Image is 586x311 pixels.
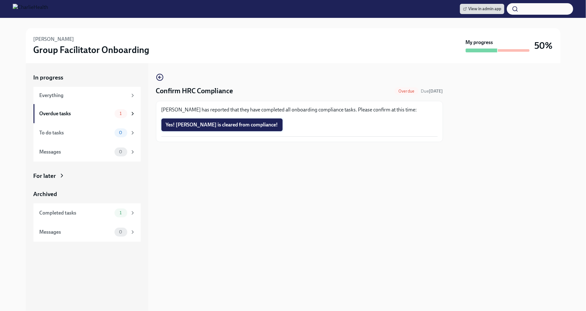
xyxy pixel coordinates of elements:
span: View in admin app [463,6,501,12]
a: To do tasks0 [33,123,141,142]
p: [PERSON_NAME] has reported that they have completed all onboarding compliance tasks. Please confi... [161,106,438,113]
a: Overdue tasks1 [33,104,141,123]
div: For later [33,172,56,180]
a: Archived [33,190,141,198]
span: 0 [115,230,126,234]
h6: [PERSON_NAME] [33,36,74,43]
h3: Group Facilitator Onboarding [33,44,150,56]
a: Everything [33,87,141,104]
h3: 50% [535,40,553,51]
a: Messages0 [33,142,141,162]
strong: My progress [466,39,493,46]
span: 1 [116,210,125,215]
span: July 7th, 2025 09:00 [421,88,443,94]
div: Everything [40,92,127,99]
span: Yes! [PERSON_NAME] is cleared from compliance! [166,122,278,128]
a: View in admin app [460,4,504,14]
h4: Confirm HRC Compliance [156,86,233,96]
div: Overdue tasks [40,110,112,117]
div: Messages [40,229,112,236]
a: Messages0 [33,223,141,242]
div: To do tasks [40,129,112,136]
a: In progress [33,73,141,82]
a: Completed tasks1 [33,203,141,223]
span: Overdue [395,89,418,94]
button: Yes! [PERSON_NAME] is cleared from compliance! [161,118,283,131]
span: Due [421,88,443,94]
a: For later [33,172,141,180]
span: 1 [116,111,125,116]
span: 0 [115,149,126,154]
img: CharlieHealth [13,4,48,14]
span: 0 [115,130,126,135]
strong: [DATE] [429,88,443,94]
div: Completed tasks [40,209,112,216]
div: Messages [40,148,112,155]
